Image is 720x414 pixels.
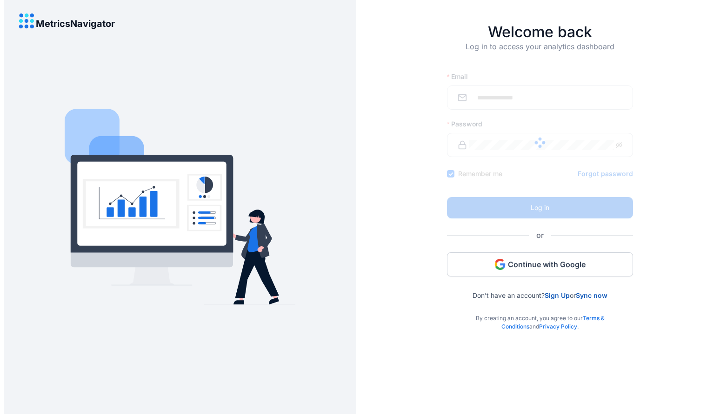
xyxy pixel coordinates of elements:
[447,299,633,331] div: By creating an account, you agree to our and .
[539,323,577,330] a: Privacy Policy
[545,291,570,299] a: Sign Up
[447,276,633,299] div: Don’t have an account? or
[576,291,607,299] a: Sync now
[447,252,633,276] button: Continue with Google
[36,19,115,29] h4: MetricsNavigator
[508,259,586,269] span: Continue with Google
[447,41,633,67] div: Log in to access your analytics dashboard
[529,230,551,241] span: or
[447,23,633,41] h4: Welcome back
